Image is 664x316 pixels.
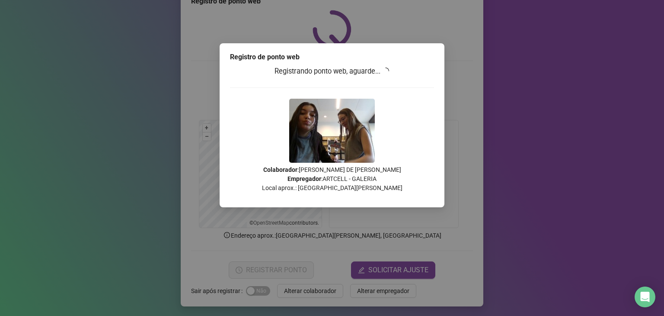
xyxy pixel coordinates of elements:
div: Registro de ponto web [230,52,434,62]
div: Open Intercom Messenger [635,287,655,307]
p: : [PERSON_NAME] DE [PERSON_NAME] : ARTCELL - GALERIA Local aprox.: [GEOGRAPHIC_DATA][PERSON_NAME] [230,165,434,193]
strong: Colaborador [263,166,297,173]
h3: Registrando ponto web, aguarde... [230,66,434,77]
img: 2Q== [289,99,375,163]
span: loading [381,66,390,76]
strong: Empregador [287,175,321,182]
